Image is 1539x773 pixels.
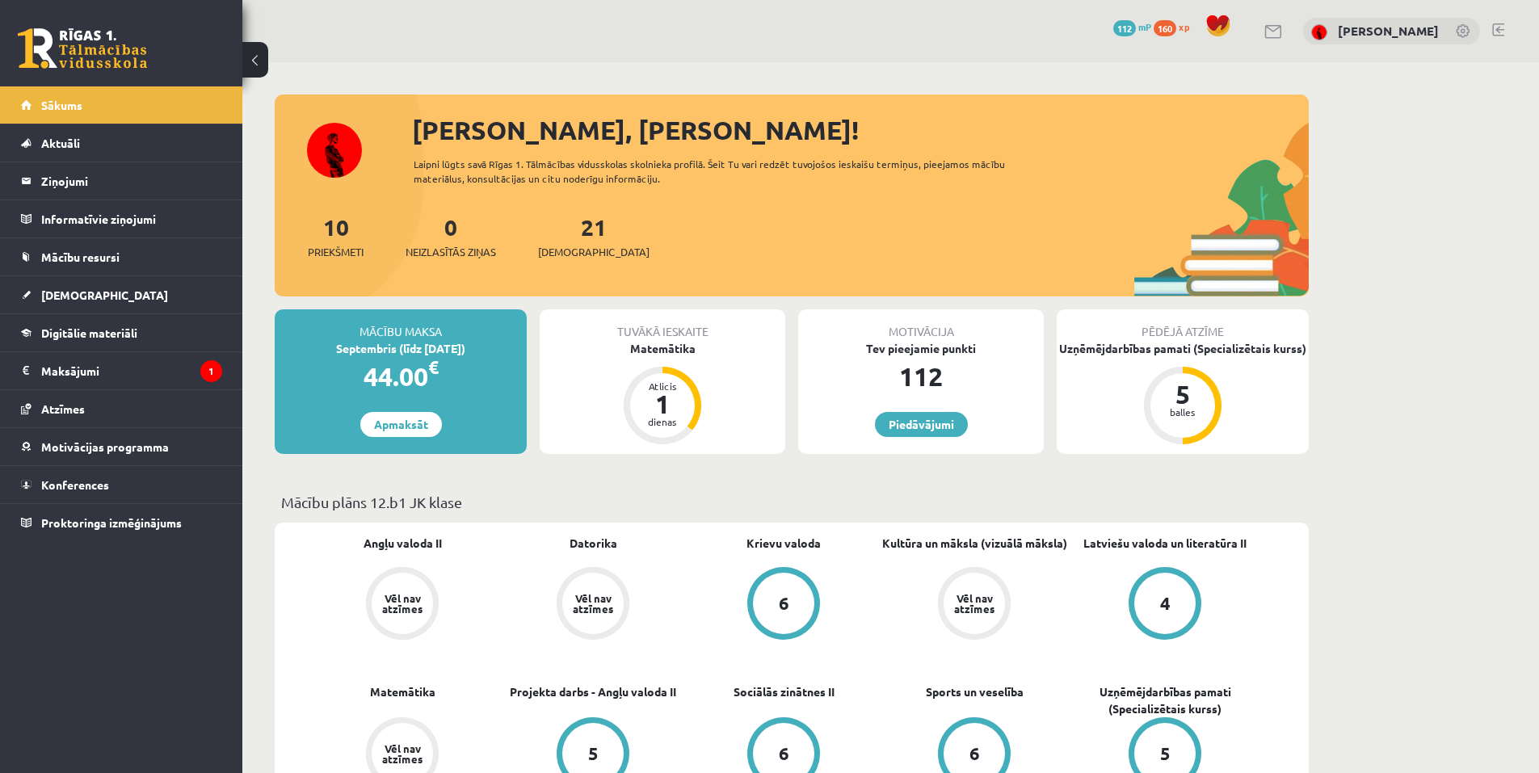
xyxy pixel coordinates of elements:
[41,515,182,530] span: Proktoringa izmēģinājums
[380,743,425,764] div: Vēl nav atzīmes
[638,391,687,417] div: 1
[200,360,222,382] i: 1
[21,200,222,237] a: Informatīvie ziņojumi
[1338,23,1439,39] a: [PERSON_NAME]
[308,244,364,260] span: Priekšmeti
[41,98,82,112] span: Sākums
[21,162,222,200] a: Ziņojumi
[41,136,80,150] span: Aktuāli
[1057,340,1309,447] a: Uzņēmējdarbības pamati (Specializētais kurss) 5 balles
[406,244,496,260] span: Neizlasītās ziņas
[688,567,879,643] a: 6
[1113,20,1136,36] span: 112
[281,491,1302,513] p: Mācību plāns 12.b1 JK klase
[638,417,687,426] div: dienas
[510,683,676,700] a: Projekta darbs - Angļu valoda II
[882,535,1067,552] a: Kultūra un māksla (vizuālā māksla)
[1113,20,1151,33] a: 112 mP
[1070,683,1260,717] a: Uzņēmējdarbības pamati (Specializētais kurss)
[41,288,168,302] span: [DEMOGRAPHIC_DATA]
[428,355,439,379] span: €
[307,567,498,643] a: Vēl nav atzīmes
[538,244,650,260] span: [DEMOGRAPHIC_DATA]
[21,390,222,427] a: Atzīmes
[926,683,1024,700] a: Sports un veselība
[879,567,1070,643] a: Vēl nav atzīmes
[540,340,785,447] a: Matemātika Atlicis 1 dienas
[21,124,222,162] a: Aktuāli
[969,745,980,762] div: 6
[41,439,169,454] span: Motivācijas programma
[18,28,147,69] a: Rīgas 1. Tālmācības vidusskola
[380,593,425,614] div: Vēl nav atzīmes
[570,593,616,614] div: Vēl nav atzīmes
[588,745,599,762] div: 5
[275,357,527,396] div: 44.00
[798,357,1044,396] div: 112
[41,326,137,340] span: Digitālie materiāli
[952,593,997,614] div: Vēl nav atzīmes
[412,111,1309,149] div: [PERSON_NAME], [PERSON_NAME]!
[414,157,1034,186] div: Laipni lūgts savā Rīgas 1. Tālmācības vidusskolas skolnieka profilā. Šeit Tu vari redzēt tuvojošo...
[570,535,617,552] a: Datorika
[360,412,442,437] a: Apmaksāt
[21,276,222,313] a: [DEMOGRAPHIC_DATA]
[1179,20,1189,33] span: xp
[779,745,789,762] div: 6
[308,212,364,260] a: 10Priekšmeti
[540,309,785,340] div: Tuvākā ieskaite
[406,212,496,260] a: 0Neizlasītās ziņas
[21,466,222,503] a: Konferences
[21,314,222,351] a: Digitālie materiāli
[1070,567,1260,643] a: 4
[798,340,1044,357] div: Tev pieejamie punkti
[370,683,435,700] a: Matemātika
[21,238,222,275] a: Mācību resursi
[1083,535,1247,552] a: Latviešu valoda un literatūra II
[1311,24,1327,40] img: Kristofers Bernāns
[21,428,222,465] a: Motivācijas programma
[21,504,222,541] a: Proktoringa izmēģinājums
[41,162,222,200] legend: Ziņojumi
[364,535,442,552] a: Angļu valoda II
[1158,381,1207,407] div: 5
[746,535,821,552] a: Krievu valoda
[498,567,688,643] a: Vēl nav atzīmes
[875,412,968,437] a: Piedāvājumi
[41,401,85,416] span: Atzīmes
[1057,309,1309,340] div: Pēdējā atzīme
[41,477,109,492] span: Konferences
[275,309,527,340] div: Mācību maksa
[21,352,222,389] a: Maksājumi1
[1138,20,1151,33] span: mP
[1057,340,1309,357] div: Uzņēmējdarbības pamati (Specializētais kurss)
[21,86,222,124] a: Sākums
[275,340,527,357] div: Septembris (līdz [DATE])
[798,309,1044,340] div: Motivācija
[41,352,222,389] legend: Maksājumi
[1160,745,1171,762] div: 5
[1158,407,1207,417] div: balles
[1160,594,1171,612] div: 4
[1154,20,1176,36] span: 160
[41,200,222,237] legend: Informatīvie ziņojumi
[638,381,687,391] div: Atlicis
[779,594,789,612] div: 6
[538,212,650,260] a: 21[DEMOGRAPHIC_DATA]
[734,683,835,700] a: Sociālās zinātnes II
[1154,20,1197,33] a: 160 xp
[41,250,120,264] span: Mācību resursi
[540,340,785,357] div: Matemātika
